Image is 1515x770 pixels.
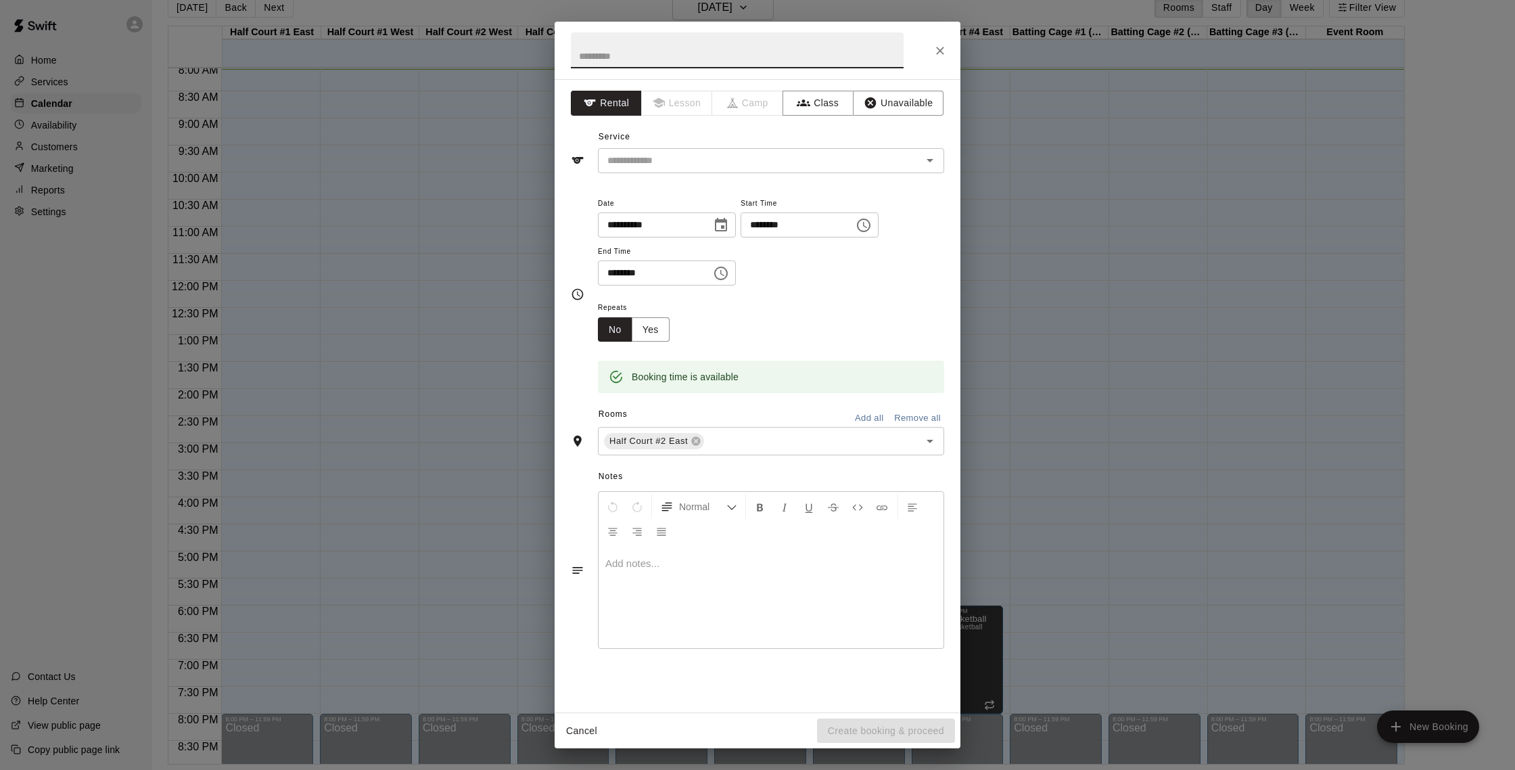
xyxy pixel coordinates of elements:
[797,495,820,519] button: Format Underline
[598,317,632,342] button: No
[598,299,680,317] span: Repeats
[901,495,924,519] button: Left Align
[642,91,713,116] span: Lessons must be created in the Services page first
[571,288,584,301] svg: Timing
[741,195,879,213] span: Start Time
[712,91,783,116] span: Camps can only be created in the Services page
[599,466,944,488] span: Notes
[707,260,735,287] button: Choose time, selected time is 7:00 PM
[928,39,952,63] button: Close
[822,495,845,519] button: Format Strikethrough
[632,365,739,389] div: Booking time is available
[571,91,642,116] button: Rental
[846,495,869,519] button: Insert Code
[749,495,772,519] button: Format Bold
[598,317,670,342] div: outlined button group
[571,434,584,448] svg: Rooms
[604,433,704,449] div: Half Court #2 East
[598,195,736,213] span: Date
[599,409,628,419] span: Rooms
[920,151,939,170] button: Open
[599,132,630,141] span: Service
[626,495,649,519] button: Redo
[601,519,624,543] button: Center Align
[847,408,891,429] button: Add all
[655,495,743,519] button: Formatting Options
[560,719,603,744] button: Cancel
[679,500,726,514] span: Normal
[626,519,649,543] button: Right Align
[571,564,584,577] svg: Notes
[853,91,943,116] button: Unavailable
[571,154,584,167] svg: Service
[604,434,693,448] span: Half Court #2 East
[773,495,796,519] button: Format Italics
[632,317,670,342] button: Yes
[601,495,624,519] button: Undo
[850,212,877,239] button: Choose time, selected time is 4:30 PM
[650,519,673,543] button: Justify Align
[870,495,893,519] button: Insert Link
[891,408,944,429] button: Remove all
[920,432,939,451] button: Open
[783,91,854,116] button: Class
[707,212,735,239] button: Choose date, selected date is Aug 21, 2025
[598,243,736,261] span: End Time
